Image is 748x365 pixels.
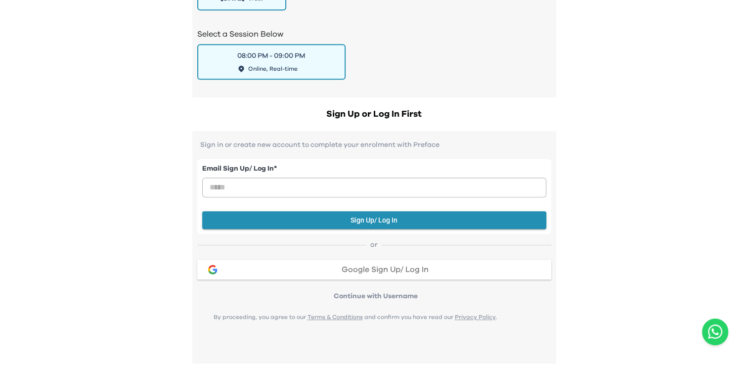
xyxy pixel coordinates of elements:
img: google login [207,264,219,275]
div: 08:00 PM - 09:00 PM [237,51,305,61]
a: Privacy Policy [455,314,496,320]
button: Sign Up/ Log In [202,211,546,229]
button: Open WhatsApp chat [702,319,728,345]
button: google loginGoogle Sign Up/ Log In [197,260,551,279]
label: Email Sign Up/ Log In * [202,164,546,174]
h2: Sign Up or Log In First [192,107,556,121]
h2: Select a Session Below [197,28,551,40]
p: Sign in or create new account to complete your enrolment with Preface [197,141,551,149]
a: Terms & Conditions [308,314,363,320]
p: By proceeding, you agree to our and confirm you have read our . [197,313,514,321]
span: or [366,240,382,250]
a: Chat with us on WhatsApp [702,319,728,345]
span: Google Sign Up/ Log In [342,266,429,274]
span: Online, Real-time [248,65,298,73]
p: Continue with Username [200,291,551,301]
button: 08:00 PM - 09:00 PMOnline, Real-time [197,44,346,80]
